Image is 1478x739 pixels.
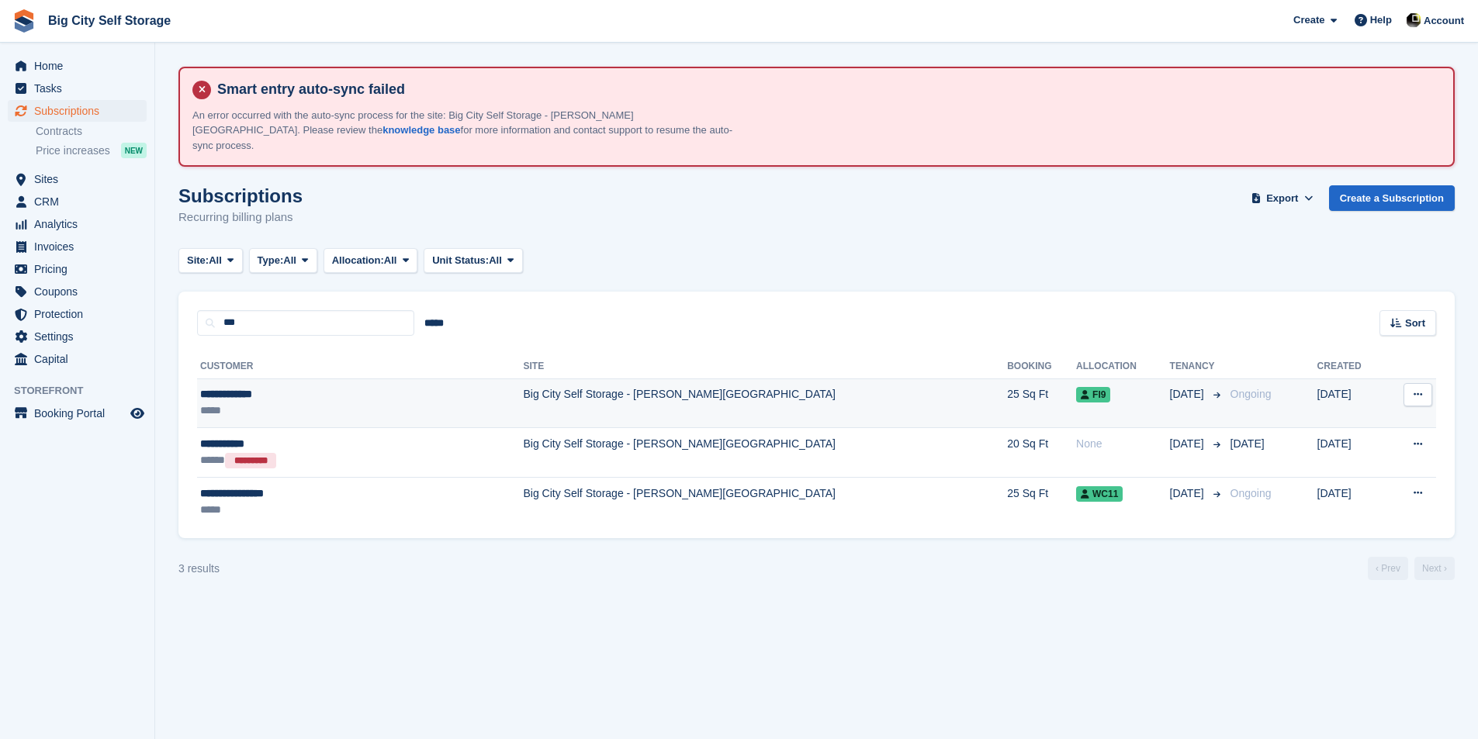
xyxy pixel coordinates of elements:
[34,191,127,212] span: CRM
[424,248,522,274] button: Unit Status: All
[8,213,147,235] a: menu
[36,142,147,159] a: Price increases NEW
[324,248,418,274] button: Allocation: All
[12,9,36,33] img: stora-icon-8386f47178a22dfd0bd8f6a31ec36ba5ce8667c1dd55bd0f319d3a0aa187defe.svg
[178,248,243,274] button: Site: All
[8,258,147,280] a: menu
[1007,477,1076,526] td: 25 Sq Ft
[8,55,147,77] a: menu
[34,100,127,122] span: Subscriptions
[34,168,127,190] span: Sites
[1424,13,1464,29] span: Account
[432,253,489,268] span: Unit Status:
[178,185,303,206] h1: Subscriptions
[1317,378,1386,428] td: [DATE]
[384,253,397,268] span: All
[1007,354,1076,379] th: Booking
[34,236,127,257] span: Invoices
[1317,428,1386,478] td: [DATE]
[8,78,147,99] a: menu
[36,124,147,139] a: Contracts
[1266,191,1298,206] span: Export
[8,402,147,424] a: menu
[8,100,147,122] a: menu
[8,348,147,370] a: menu
[34,55,127,77] span: Home
[1414,557,1455,580] a: Next
[524,354,1008,379] th: Site
[489,253,502,268] span: All
[1317,354,1386,379] th: Created
[34,326,127,347] span: Settings
[524,428,1008,478] td: Big City Self Storage - [PERSON_NAME][GEOGRAPHIC_DATA]
[178,209,303,226] p: Recurring billing plans
[283,253,296,268] span: All
[34,281,127,302] span: Coupons
[34,213,127,235] span: Analytics
[382,124,460,136] a: knowledge base
[1170,485,1207,502] span: [DATE]
[178,561,220,577] div: 3 results
[8,326,147,347] a: menu
[1076,436,1170,452] div: None
[14,383,154,399] span: Storefront
[8,281,147,302] a: menu
[121,143,147,158] div: NEW
[211,81,1441,98] h4: Smart entry auto-sync failed
[34,348,127,370] span: Capital
[8,303,147,325] a: menu
[8,191,147,212] a: menu
[1170,436,1207,452] span: [DATE]
[1076,354,1170,379] th: Allocation
[1007,428,1076,478] td: 20 Sq Ft
[1170,354,1224,379] th: Tenancy
[36,143,110,158] span: Price increases
[1317,477,1386,526] td: [DATE]
[1076,387,1110,402] span: FI9
[1365,557,1458,580] nav: Page
[258,253,284,268] span: Type:
[209,253,222,268] span: All
[1076,486,1123,502] span: WC11
[1293,12,1324,28] span: Create
[34,258,127,280] span: Pricing
[197,354,524,379] th: Customer
[192,108,736,154] p: An error occurred with the auto-sync process for the site: Big City Self Storage - [PERSON_NAME][...
[1170,386,1207,402] span: [DATE]
[1231,487,1272,499] span: Ongoing
[34,402,127,424] span: Booking Portal
[1007,378,1076,428] td: 25 Sq Ft
[524,378,1008,428] td: Big City Self Storage - [PERSON_NAME][GEOGRAPHIC_DATA]
[8,168,147,190] a: menu
[332,253,384,268] span: Allocation:
[42,8,177,33] a: Big City Self Storage
[1405,316,1425,331] span: Sort
[1248,185,1317,211] button: Export
[1368,557,1408,580] a: Previous
[8,236,147,257] a: menu
[1231,437,1265,450] span: [DATE]
[1329,185,1455,211] a: Create a Subscription
[524,477,1008,526] td: Big City Self Storage - [PERSON_NAME][GEOGRAPHIC_DATA]
[128,404,147,423] a: Preview store
[34,303,127,325] span: Protection
[1370,12,1392,28] span: Help
[1406,12,1421,28] img: Patrick Nevin
[187,253,209,268] span: Site:
[1231,388,1272,400] span: Ongoing
[34,78,127,99] span: Tasks
[249,248,317,274] button: Type: All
